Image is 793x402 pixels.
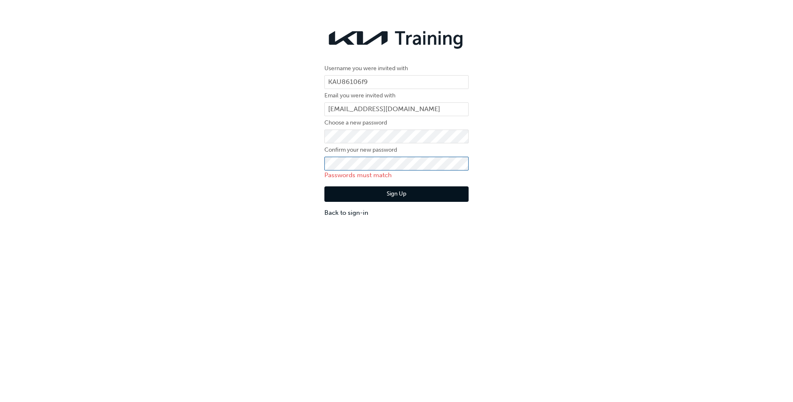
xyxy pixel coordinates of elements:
label: Choose a new password [324,118,469,128]
a: Back to sign-in [324,208,469,218]
label: Email you were invited with [324,91,469,101]
input: Username [324,75,469,89]
img: kia-training [324,25,469,51]
label: Confirm your new password [324,145,469,155]
label: Username you were invited with [324,64,469,74]
button: Sign Up [324,186,469,202]
p: Passwords must match [324,170,469,180]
